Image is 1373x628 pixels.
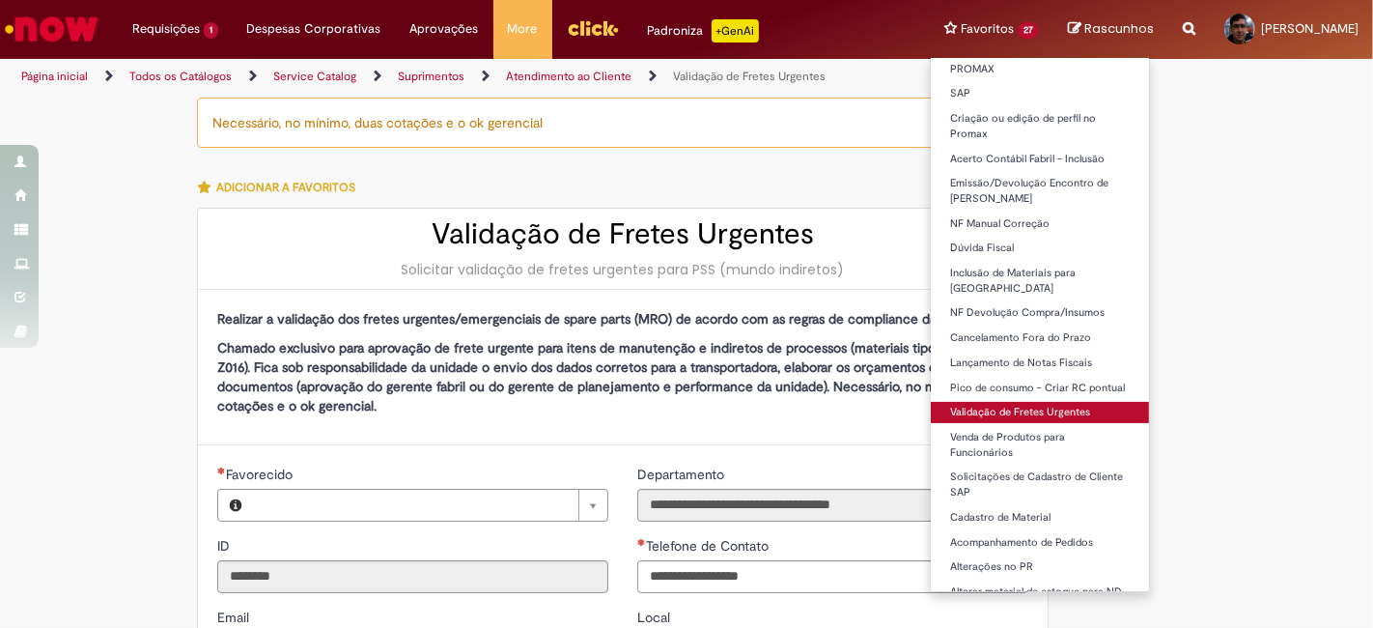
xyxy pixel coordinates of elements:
span: Somente leitura - Email [217,609,253,626]
label: Somente leitura - ID [217,536,234,556]
a: NF Devolução Compra/Insumos [931,302,1149,324]
div: Necessário, no mínimo, duas cotações e o ok gerencial [197,98,1049,148]
span: Necessários - Favorecido [226,466,296,483]
label: Somente leitura - Departamento [637,465,728,484]
input: Departamento [637,489,1028,522]
span: Aprovações [410,19,479,39]
span: 1 [204,22,218,39]
a: PROMAX [931,59,1149,80]
a: Emissão/Devolução Encontro de [PERSON_NAME] [931,173,1149,209]
a: Lançamento de Notas Fiscais [931,353,1149,374]
a: Validação de Fretes Urgentes [931,402,1149,423]
a: Acerto Contábil Fabril - Inclusão [931,149,1149,170]
input: ID [217,560,608,593]
span: Requisições [132,19,200,39]
img: click_logo_yellow_360x200.png [567,14,619,43]
span: Somente leitura - ID [217,537,234,555]
a: Alterações no PR [931,557,1149,578]
a: Pico de consumo - Criar RC pontual [931,378,1149,399]
a: Cancelamento Fora do Prazo [931,328,1149,349]
span: Adicionar a Favoritos [216,180,355,195]
a: Rascunhos [1068,20,1154,39]
a: Todos os Catálogos [129,69,232,84]
a: Criação ou edição de perfil no Promax [931,108,1149,144]
span: Favoritos [961,19,1014,39]
a: Cadastro de Material [931,507,1149,528]
a: Dúvida Fiscal [931,238,1149,259]
span: Necessários [217,467,226,474]
label: Somente leitura - Email [217,608,253,627]
a: Venda de Produtos para Funcionários [931,427,1149,463]
span: Local [637,609,674,626]
strong: Chamado exclusivo para aprovação de frete urgente para itens de manutenção e indiretos de process... [217,339,1019,414]
button: Favorecido, Visualizar este registro [218,490,253,521]
span: Rascunhos [1084,19,1154,38]
a: Atendimento ao Cliente [506,69,631,84]
a: NF Manual Correção [931,214,1149,235]
a: Validação de Fretes Urgentes [673,69,826,84]
h2: Validação de Fretes Urgentes [217,218,1028,250]
span: Telefone de Contato [646,537,772,555]
a: Acompanhamento de Pedidos [931,532,1149,554]
span: [PERSON_NAME] [1261,20,1359,37]
span: 27 [1018,22,1039,39]
p: . [217,309,1028,328]
a: Service Catalog [273,69,356,84]
strong: Realizar a validação dos fretes urgentes/emergenciais de spare parts (MRO) de acordo com as regra... [217,310,961,328]
a: Solicitações de Cadastro de Cliente SAP [931,467,1149,502]
a: Limpar campo Favorecido [253,490,607,521]
a: Página inicial [21,69,88,84]
span: Obrigatório Preenchido [637,538,646,546]
ul: Trilhas de página [14,59,901,95]
button: Adicionar a Favoritos [197,167,366,208]
input: Telefone de Contato [637,560,1028,593]
img: ServiceNow [2,10,101,48]
div: Padroniza [648,19,759,43]
a: SAP [931,83,1149,104]
span: More [508,19,538,39]
p: +GenAi [712,19,759,43]
div: Solicitar validação de fretes urgentes para PSS (mundo indiretos) [217,260,1028,279]
a: Inclusão de Materiais para [GEOGRAPHIC_DATA] [931,263,1149,299]
ul: Favoritos [930,58,1150,592]
a: Suprimentos [398,69,464,84]
a: Alterar material de estoque para ND [931,582,1149,603]
span: Somente leitura - Departamento [637,466,728,483]
span: Despesas Corporativas [247,19,381,39]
